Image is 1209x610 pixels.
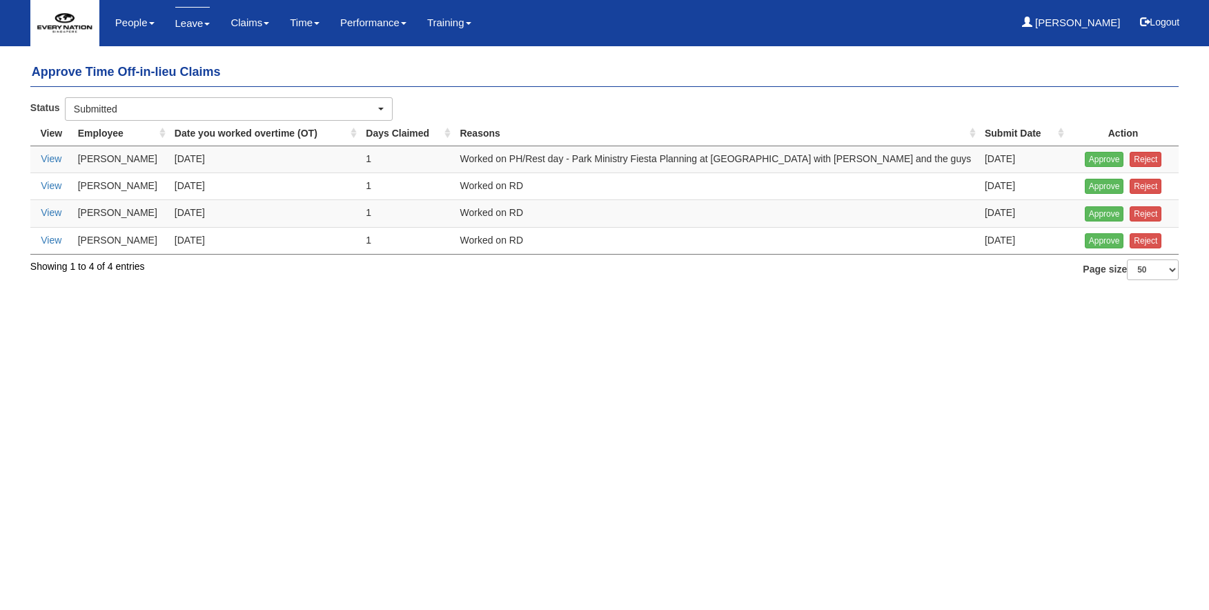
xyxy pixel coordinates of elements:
[1130,233,1161,248] input: Reject
[360,146,454,173] td: 1
[72,146,169,173] td: [PERSON_NAME]
[427,7,471,39] a: Training
[72,227,169,254] td: [PERSON_NAME]
[169,200,360,227] td: [DATE]
[1127,259,1179,280] select: Page size
[72,173,169,200] td: [PERSON_NAME]
[1022,7,1121,39] a: [PERSON_NAME]
[1085,233,1124,248] input: Approve
[454,146,979,173] td: Worked on PH/Rest day - Park Ministry Fiesta Planning at [GEOGRAPHIC_DATA] with [PERSON_NAME] and...
[1130,179,1161,194] input: Reject
[1130,152,1161,167] input: Reject
[72,200,169,227] td: [PERSON_NAME]
[72,121,169,146] th: Employee : activate to sort column ascending
[41,153,61,164] a: View
[360,227,454,254] td: 1
[30,121,72,146] th: View
[979,121,1068,146] th: Submit Date : activate to sort column ascending
[1068,121,1179,146] th: Action
[454,227,979,254] td: Worked on RD
[115,7,155,39] a: People
[979,227,1068,254] td: [DATE]
[454,200,979,227] td: Worked on RD
[290,7,320,39] a: Time
[1085,152,1124,167] input: Approve
[1085,206,1124,222] input: Approve
[360,173,454,200] td: 1
[979,146,1068,173] td: [DATE]
[41,207,61,218] a: View
[169,227,360,254] td: [DATE]
[1130,6,1189,39] button: Logout
[41,180,61,191] a: View
[74,102,375,116] div: Submitted
[41,235,61,246] a: View
[1085,179,1124,194] input: Approve
[169,173,360,200] td: [DATE]
[169,146,360,173] td: [DATE]
[454,121,979,146] th: Reasons : activate to sort column ascending
[360,200,454,227] td: 1
[175,7,210,39] a: Leave
[230,7,269,39] a: Claims
[340,7,406,39] a: Performance
[30,59,1179,87] h4: Approve Time Off-in-lieu Claims
[1083,259,1179,280] label: Page size
[169,121,360,146] th: Date you worked overtime (OT) : activate to sort column ascending
[30,97,65,117] label: Status
[979,200,1068,227] td: [DATE]
[979,173,1068,200] td: [DATE]
[454,173,979,200] td: Worked on RD
[1130,206,1161,222] input: Reject
[65,97,393,121] button: Submitted
[360,121,454,146] th: Days Claimed : activate to sort column ascending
